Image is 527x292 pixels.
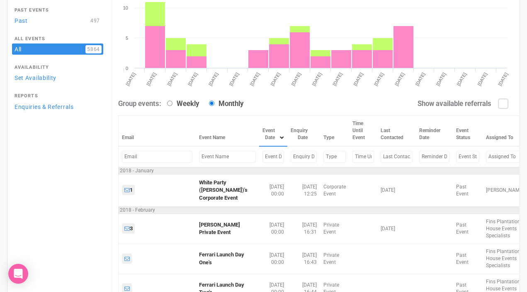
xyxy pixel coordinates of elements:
[320,174,349,206] td: Corporate Event
[287,116,320,146] th: Enquiry Date
[352,72,364,87] tspan: [DATE]
[89,17,102,25] span: 497
[415,72,426,87] tspan: [DATE]
[15,65,101,70] h4: Availability
[166,72,178,87] tspan: [DATE]
[259,244,287,274] td: [DATE] 00:00
[290,72,302,87] tspan: [DATE]
[377,174,416,206] td: [DATE]
[126,66,128,71] tspan: 0
[497,72,509,87] tspan: [DATE]
[119,116,196,146] th: Email
[262,151,284,163] input: Filter by Event Date
[205,99,243,109] label: Monthly
[419,151,449,163] input: Filter by Reminder Date
[287,174,320,206] td: [DATE] 12:25
[8,264,28,284] div: Open Intercom Messenger
[259,214,287,244] td: [DATE] 00:00
[228,72,240,87] tspan: [DATE]
[287,214,320,244] td: [DATE] 16:31
[15,8,101,13] h4: Past Events
[199,251,244,265] a: Ferrari Launch Day One's
[291,151,317,163] input: Filter by Enquiry Date
[146,72,157,87] tspan: [DATE]
[15,36,101,41] h4: All Events
[126,36,128,41] tspan: 5
[349,116,377,146] th: Time Until Event
[270,72,281,87] tspan: [DATE]
[377,214,416,244] td: [DATE]
[12,15,103,26] a: Past497
[196,116,259,146] th: Event Name
[125,72,136,87] tspan: [DATE]
[249,72,261,87] tspan: [DATE]
[377,116,416,146] th: Last Contacted
[332,72,343,87] tspan: [DATE]
[85,45,102,53] span: 5864
[323,151,346,163] input: Filter by Type
[163,99,199,109] label: Weekly
[187,72,199,87] tspan: [DATE]
[416,116,453,146] th: Reminder Date
[311,72,323,87] tspan: [DATE]
[122,185,135,195] a: 1
[199,151,256,163] input: Filter by Event Name
[12,43,103,55] a: All5864
[453,244,483,274] td: Past Event
[373,72,385,87] tspan: [DATE]
[15,94,101,99] h4: Reports
[394,72,406,87] tspan: [DATE]
[456,151,479,163] input: Filter by Event Status
[199,179,248,201] a: White Party ([PERSON_NAME])'s Corporate Event
[208,72,219,87] tspan: [DATE]
[122,223,135,234] a: 3
[320,244,349,274] td: Private Event
[435,72,447,87] tspan: [DATE]
[259,116,287,146] th: Event Date
[453,214,483,244] td: Past Event
[209,101,214,106] input: Monthly
[259,174,287,206] td: [DATE] 00:00
[122,151,192,163] input: Filter by Email
[320,116,349,146] th: Type
[476,72,488,87] tspan: [DATE]
[456,72,467,87] tspan: [DATE]
[12,72,103,83] a: Set Availability
[287,244,320,274] td: [DATE] 16:43
[118,99,161,108] strong: Group events:
[418,99,491,108] strong: Show available referrals
[381,151,413,163] input: Filter by Last Contacted
[320,214,349,244] td: Private Event
[352,151,374,163] input: Filter by Time Until Event
[486,151,524,163] input: Filter by Assigned To
[199,222,240,236] a: [PERSON_NAME] Private Event
[453,116,483,146] th: Event Status
[123,5,128,10] tspan: 10
[12,101,103,112] a: Enquiries & Referrals
[453,174,483,206] td: Past Event
[167,101,172,106] input: Weekly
